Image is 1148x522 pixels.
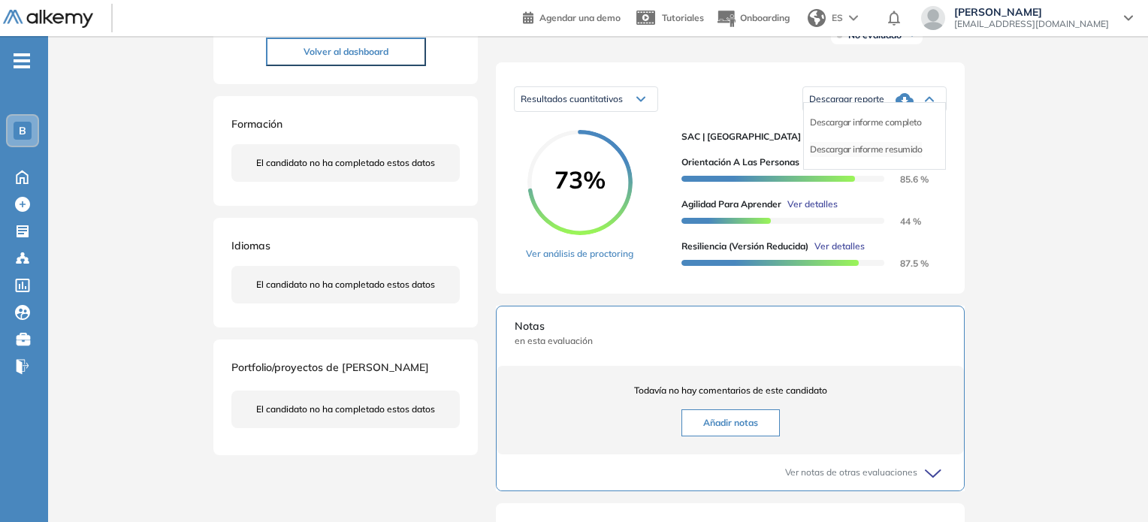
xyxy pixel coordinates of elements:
[3,10,93,29] img: Logo
[832,11,843,25] span: ES
[810,115,921,130] li: Descargar informe completo
[14,59,30,62] i: -
[808,240,865,253] button: Ver detalles
[231,117,282,131] span: Formación
[808,9,826,27] img: world
[515,318,946,334] span: Notas
[231,239,270,252] span: Idiomas
[681,130,935,143] span: SAC | [GEOGRAPHIC_DATA]
[515,384,946,397] span: Todavía no hay comentarios de este candidato
[681,409,780,436] button: Añadir notas
[740,12,790,23] span: Onboarding
[799,155,856,169] button: Ver detalles
[785,466,917,479] span: Ver notas de otras evaluaciones
[849,15,858,21] img: arrow
[810,142,922,157] li: Descargar informe resumido
[527,167,633,192] span: 73%
[19,125,26,137] span: B
[787,198,838,211] span: Ver detalles
[662,12,704,23] span: Tutoriales
[681,155,799,169] span: Orientación a las personas
[526,247,633,261] a: Ver análisis de proctoring
[954,18,1109,30] span: [EMAIL_ADDRESS][DOMAIN_NAME]
[256,156,435,170] span: El candidato no ha completado estos datos
[809,93,884,105] span: Descargar reporte
[256,278,435,291] span: El candidato no ha completado estos datos
[681,198,781,211] span: Agilidad para Aprender
[716,2,790,35] button: Onboarding
[515,334,946,348] span: en esta evaluación
[954,6,1109,18] span: [PERSON_NAME]
[882,258,929,269] span: 87.5 %
[256,403,435,416] span: El candidato no ha completado estos datos
[523,8,621,26] a: Agendar una demo
[814,240,865,253] span: Ver detalles
[781,198,838,211] button: Ver detalles
[539,12,621,23] span: Agendar una demo
[882,216,921,227] span: 44 %
[266,38,426,66] button: Volver al dashboard
[231,361,429,374] span: Portfolio/proyectos de [PERSON_NAME]
[521,93,623,104] span: Resultados cuantitativos
[681,240,808,253] span: Resiliencia (versión reducida)
[882,173,929,185] span: 85.6 %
